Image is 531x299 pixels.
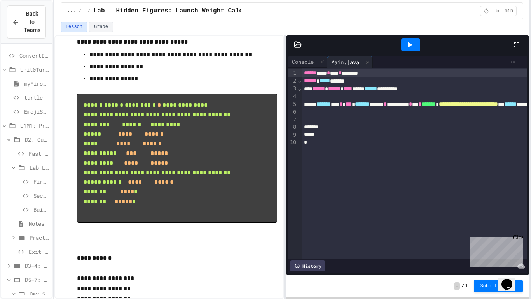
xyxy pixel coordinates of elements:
span: EmojiStarter [24,107,49,116]
span: Unit0TurtleAvatar [20,65,49,74]
span: Back to Teams [24,10,40,34]
div: 8 [288,123,298,131]
span: Lab Lecture (20 mins) [30,164,49,172]
div: 5 [288,100,298,108]
span: Submit Answer [480,283,517,289]
div: 9 [288,131,298,139]
span: U1M1: Primitives, Variables, Basic I/O [20,121,49,130]
span: Lab - Hidden Figures: Launch Weight Calculator [94,6,265,16]
span: Fast Start [29,149,49,158]
div: History [290,260,325,271]
span: / [461,283,464,289]
span: Building a Rocket (ASCII Art) [33,206,49,214]
span: D5-7: Data Types and Number Calculations [25,276,49,284]
span: Fold line [297,77,301,84]
div: 3 [288,85,298,93]
span: / [88,8,91,14]
div: 4 [288,93,298,100]
span: Fold line [297,85,301,91]
div: Main.java [327,56,373,68]
span: / [79,8,81,14]
button: Submit Answer [474,280,523,292]
div: Chat with us now!Close [3,3,54,49]
span: D2: Output and Compiling Code [25,135,49,144]
iframe: chat widget [466,234,523,267]
span: Practice (20 mins) [30,234,49,242]
button: Lesson [61,22,87,32]
div: 1 [288,69,298,77]
span: ConvertInchesGRADED [19,51,49,60]
iframe: chat widget [498,268,523,291]
span: turtle [24,93,49,102]
span: First Challenge - Manual Column Alignment [33,178,49,186]
button: Back to Teams [7,5,46,39]
span: Notes [29,220,49,228]
div: 6 [288,108,298,116]
span: min [505,8,513,14]
div: 2 [288,77,298,85]
span: myFirstJavaProgram [24,79,49,88]
div: Console [288,58,318,66]
button: Grade [89,22,113,32]
span: 1 [465,283,468,289]
span: ... [67,8,76,14]
span: 5 [491,8,504,14]
span: - [454,282,460,290]
div: Console [288,56,327,68]
div: 7 [288,116,298,124]
span: Second Challenge - Special Characters [33,192,49,200]
div: Main.java [327,58,363,66]
span: Exit Ticket [29,248,49,256]
span: Day 5 [30,290,49,298]
span: D3-4: Variables and Input [25,262,49,270]
div: 10 [288,139,298,146]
